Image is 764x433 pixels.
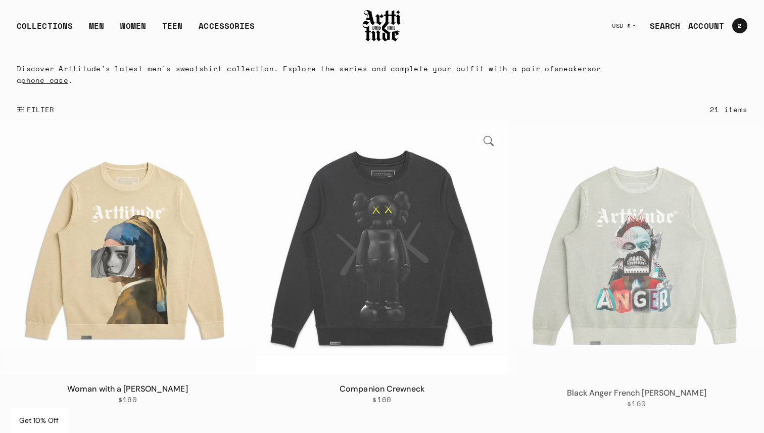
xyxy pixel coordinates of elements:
a: Black Anger French [PERSON_NAME] [567,387,706,398]
a: TEEN [162,20,182,40]
span: FILTER [25,105,55,115]
a: SEARCH [642,16,681,36]
span: Get 10% Off [19,416,59,425]
div: 21 items [710,104,747,115]
a: Open cart [724,14,747,37]
span: 2 [738,23,741,29]
a: ACCOUNT [680,16,724,36]
div: ACCESSORIES [199,20,255,40]
p: Discover Arttitude's latest men's sweatshirt collection. Explore the series and complete your out... [17,63,631,86]
span: $160 [118,395,137,404]
img: Black Anger French Terry Crewneck [509,125,763,379]
span: $160 [372,395,391,404]
img: Woman with a Pearl Terry Crewneck [1,121,255,375]
a: phone case [21,75,68,85]
div: COLLECTIONS [17,20,73,40]
a: Black Anger French Terry CrewneckBlack Anger French Terry Crewneck [509,125,763,379]
button: Show filters [17,99,55,121]
ul: Main navigation [9,20,263,40]
span: USD $ [612,22,631,30]
a: Companion Crewneck [340,383,424,394]
a: MEN [89,20,104,40]
a: Woman with a Pearl Terry CrewneckWoman with a Pearl Terry Crewneck [1,121,255,375]
a: WOMEN [120,20,146,40]
a: Companion CrewneckCompanion Crewneck [255,121,509,375]
img: Arttitude [362,9,402,43]
button: USD $ [606,15,642,37]
span: $160 [627,399,646,408]
a: Woman with a [PERSON_NAME] [67,383,188,394]
a: sneakers [554,63,592,74]
div: Get 10% Off [10,408,68,433]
